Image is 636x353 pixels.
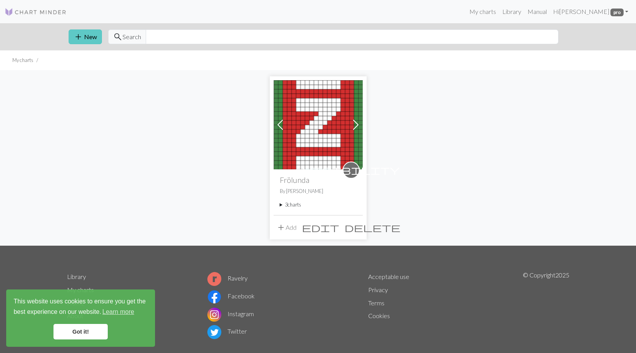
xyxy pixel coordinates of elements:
[302,222,339,233] span: edit
[67,273,86,280] a: Library
[280,176,357,184] h2: Frölunda
[12,57,33,64] li: My charts
[122,32,141,41] span: Search
[524,4,550,19] a: Manual
[207,327,247,335] a: Twitter
[368,312,390,319] a: Cookies
[345,222,400,233] span: delete
[67,286,94,293] a: My charts
[274,120,363,127] a: Frölunda
[101,306,135,318] a: learn more about cookies
[207,274,248,282] a: Ravelry
[303,162,400,178] i: private
[368,286,388,293] a: Privacy
[207,325,221,339] img: Twitter logo
[53,324,108,339] a: dismiss cookie message
[6,289,155,347] div: cookieconsent
[207,308,221,322] img: Instagram logo
[207,292,255,300] a: Facebook
[207,290,221,304] img: Facebook logo
[466,4,499,19] a: My charts
[5,7,67,17] img: Logo
[499,4,524,19] a: Library
[302,223,339,232] i: Edit
[14,297,148,318] span: This website uses cookies to ensure you get the best experience on our website.
[610,9,624,16] span: pro
[274,220,299,235] button: Add
[207,272,221,286] img: Ravelry logo
[74,31,83,42] span: add
[274,80,363,169] img: Frölunda
[280,188,357,195] p: By [PERSON_NAME]
[342,220,403,235] button: Delete
[69,29,102,44] button: New
[368,273,409,280] a: Acceptable use
[276,222,286,233] span: add
[299,220,342,235] button: Edit
[523,270,569,341] p: © Copyright 2025
[368,299,384,307] a: Terms
[207,310,254,317] a: Instagram
[113,31,122,42] span: search
[303,164,400,176] span: visibility
[280,201,357,208] summary: 3charts
[550,4,631,19] a: Hi[PERSON_NAME] pro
